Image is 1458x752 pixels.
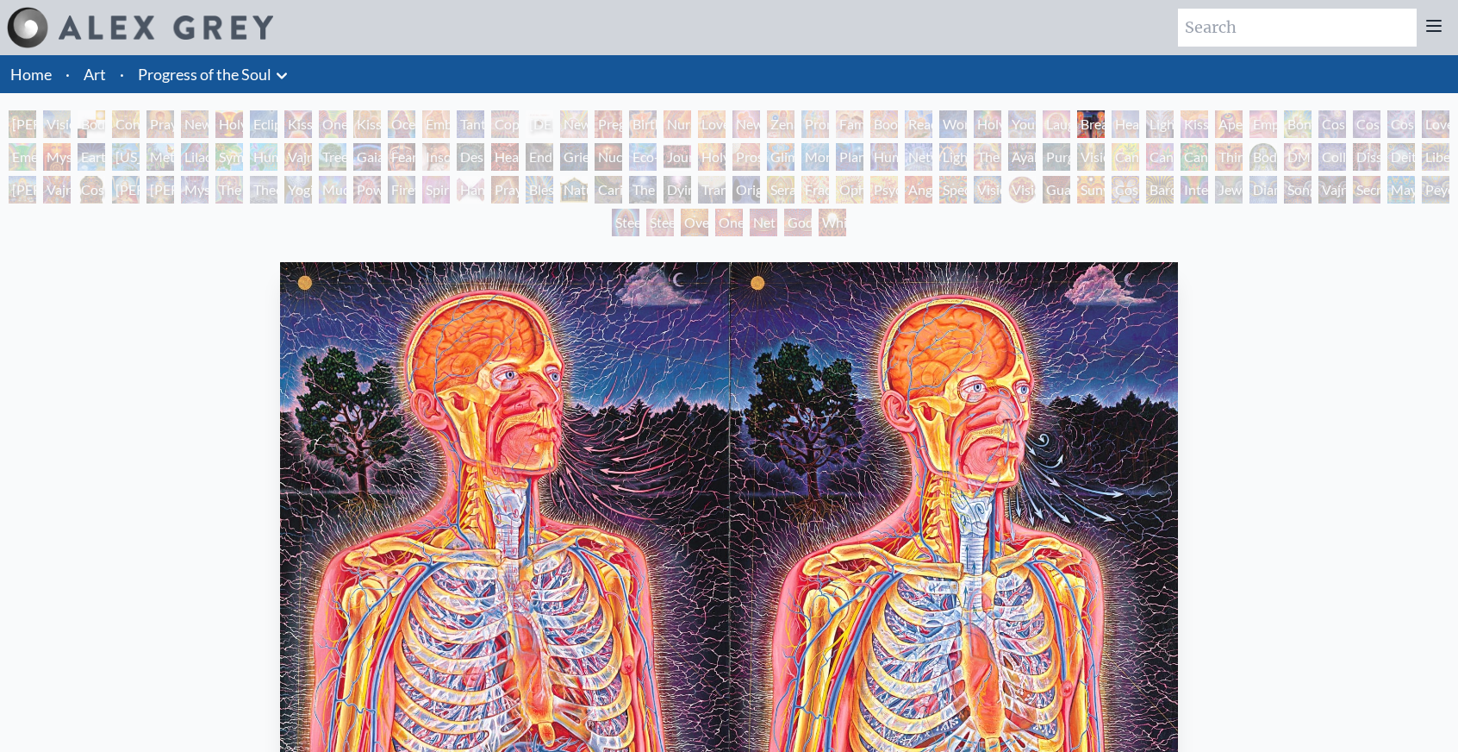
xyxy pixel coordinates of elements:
[250,110,277,138] div: Eclipse
[1215,110,1243,138] div: Aperture
[836,176,863,204] div: Ophanic Eyelash
[715,209,743,236] div: One
[526,176,553,204] div: Blessing Hand
[43,110,71,138] div: Visionary Origin of Language
[646,209,674,236] div: Steeplehead 2
[1284,143,1312,171] div: DMT - The Spirit Molecule
[388,143,415,171] div: Fear
[629,176,657,204] div: The Soul Finds It's Way
[801,110,829,138] div: Promise
[319,110,346,138] div: One Taste
[560,110,588,138] div: Newborn
[1146,143,1174,171] div: Cannabis Sutra
[113,55,131,93] li: ·
[1146,176,1174,204] div: Bardo Being
[681,209,708,236] div: Oversoul
[9,176,36,204] div: [PERSON_NAME]
[698,176,726,204] div: Transfiguration
[353,176,381,204] div: Power to the Peaceful
[146,110,174,138] div: Praying
[215,110,243,138] div: Holy Grail
[1387,143,1415,171] div: Deities & Demons Drinking from the Milky Pool
[146,143,174,171] div: Metamorphosis
[612,209,639,236] div: Steeplehead 1
[1318,110,1346,138] div: Cosmic Creativity
[905,110,932,138] div: Reading
[698,110,726,138] div: Love Circuit
[1353,143,1380,171] div: Dissectional Art for Tool's Lateralus CD
[422,176,450,204] div: Spirit Animates the Flesh
[1008,143,1036,171] div: Ayahuasca Visitation
[284,110,312,138] div: The Kiss
[1043,110,1070,138] div: Laughing Man
[1387,110,1415,138] div: Cosmic Lovers
[250,143,277,171] div: Humming Bird
[1043,176,1070,204] div: Guardian of Infinite Vision
[1215,176,1243,204] div: Jewel Being
[9,143,36,171] div: Emerald Grail
[595,110,622,138] div: Pregnancy
[698,143,726,171] div: Holy Fire
[1249,176,1277,204] div: Diamond Being
[560,143,588,171] div: Grieving
[732,176,760,204] div: Original Face
[181,143,209,171] div: Lilacs
[422,110,450,138] div: Embracing
[1249,143,1277,171] div: Body/Mind as a Vibratory Field of Energy
[526,143,553,171] div: Endarkenment
[974,143,1001,171] div: The Shulgins and their Alchemical Angels
[905,143,932,171] div: Networks
[1284,176,1312,204] div: Song of Vajra Being
[1353,176,1380,204] div: Secret Writing Being
[250,176,277,204] div: Theologue
[732,143,760,171] div: Prostration
[836,143,863,171] div: Planetary Prayers
[1215,143,1243,171] div: Third Eye Tears of Joy
[1422,110,1449,138] div: Love is a Cosmic Force
[1112,143,1139,171] div: Cannabis Mudra
[905,176,932,204] div: Angel Skin
[43,143,71,171] div: Mysteriosa 2
[870,110,898,138] div: Boo-boo
[767,143,794,171] div: Glimpsing the Empyrean
[388,110,415,138] div: Ocean of Love Bliss
[974,110,1001,138] div: Holy Family
[284,143,312,171] div: Vajra Horse
[457,176,484,204] div: Hands that See
[353,143,381,171] div: Gaia
[491,176,519,204] div: Praying Hands
[767,176,794,204] div: Seraphic Transport Docking on the Third Eye
[1112,176,1139,204] div: Cosmic Elf
[526,110,553,138] div: [DEMOGRAPHIC_DATA] Embryo
[870,176,898,204] div: Psychomicrograph of a Fractal Paisley Cherub Feather Tip
[1112,110,1139,138] div: Healing
[939,176,967,204] div: Spectral Lotus
[59,55,77,93] li: ·
[112,176,140,204] div: [PERSON_NAME]
[181,176,209,204] div: Mystic Eye
[491,110,519,138] div: Copulating
[353,110,381,138] div: Kissing
[836,110,863,138] div: Family
[422,143,450,171] div: Insomnia
[1318,143,1346,171] div: Collective Vision
[112,143,140,171] div: [US_STATE] Song
[1043,143,1070,171] div: Purging
[1008,176,1036,204] div: Vision [PERSON_NAME]
[388,176,415,204] div: Firewalking
[1249,110,1277,138] div: Empowerment
[457,143,484,171] div: Despair
[974,176,1001,204] div: Vision Crystal
[595,143,622,171] div: Nuclear Crucifixion
[732,110,760,138] div: New Family
[319,176,346,204] div: Mudra
[284,176,312,204] div: Yogi & the Möbius Sphere
[1387,176,1415,204] div: Mayan Being
[9,110,36,138] div: [PERSON_NAME] & Eve
[664,176,691,204] div: Dying
[1008,110,1036,138] div: Young & Old
[939,110,967,138] div: Wonder
[629,143,657,171] div: Eco-Atlas
[560,176,588,204] div: Nature of Mind
[1178,9,1417,47] input: Search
